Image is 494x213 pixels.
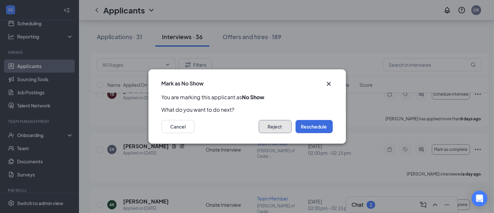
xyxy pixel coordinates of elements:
button: Close [325,80,333,88]
button: Reschedule [296,120,333,133]
button: Reject [259,120,292,133]
p: What do you want to do next? [162,106,333,113]
button: Cancel [162,120,195,133]
svg: Cross [325,80,333,88]
h3: Mark as No Show [162,80,204,87]
b: No Show [242,94,265,101]
p: You are marking this applicant as . [162,94,333,101]
div: Open Intercom Messenger [472,191,487,206]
